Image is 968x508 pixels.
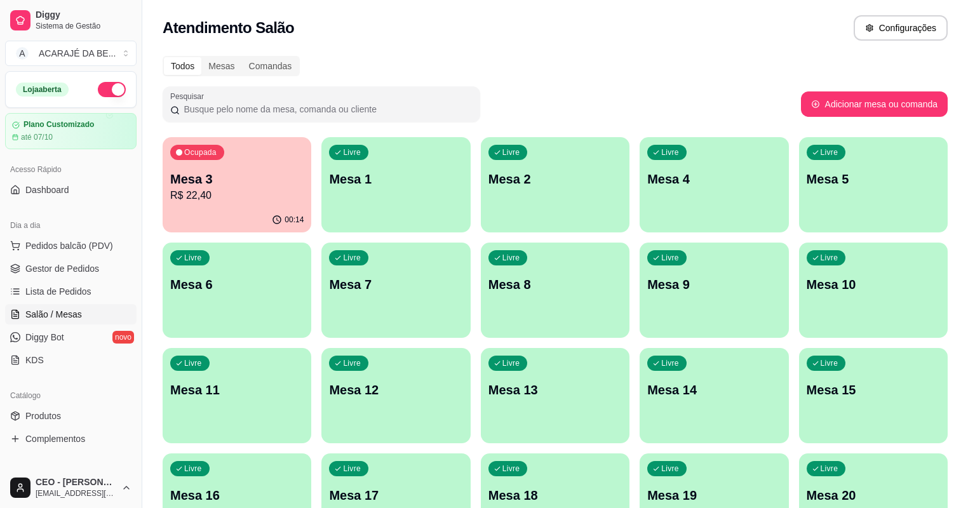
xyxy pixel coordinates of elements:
[502,464,520,474] p: Livre
[285,215,304,225] p: 00:14
[640,348,788,443] button: LivreMesa 14
[807,381,940,399] p: Mesa 15
[5,113,137,149] a: Plano Customizadoaté 07/10
[799,243,948,338] button: LivreMesa 10
[481,137,629,232] button: LivreMesa 2
[799,348,948,443] button: LivreMesa 15
[184,147,217,157] p: Ocupada
[5,406,137,426] a: Produtos
[488,276,622,293] p: Mesa 8
[5,180,137,200] a: Dashboard
[24,120,94,130] article: Plano Customizado
[821,358,838,368] p: Livre
[39,47,116,60] div: ACARAJÉ DA BE ...
[25,410,61,422] span: Produtos
[502,147,520,157] p: Livre
[647,276,781,293] p: Mesa 9
[801,91,948,117] button: Adicionar mesa ou comanda
[25,308,82,321] span: Salão / Mesas
[854,15,948,41] button: Configurações
[36,10,131,21] span: Diggy
[5,350,137,370] a: KDS
[661,147,679,157] p: Livre
[5,215,137,236] div: Dia a dia
[36,477,116,488] span: CEO - [PERSON_NAME]
[36,21,131,31] span: Sistema de Gestão
[640,137,788,232] button: LivreMesa 4
[184,464,202,474] p: Livre
[5,327,137,347] a: Diggy Botnovo
[21,132,53,142] article: até 07/10
[242,57,299,75] div: Comandas
[821,464,838,474] p: Livre
[5,304,137,324] a: Salão / Mesas
[329,381,462,399] p: Mesa 12
[343,147,361,157] p: Livre
[488,170,622,188] p: Mesa 2
[343,464,361,474] p: Livre
[329,170,462,188] p: Mesa 1
[163,18,294,38] h2: Atendimento Salão
[481,243,629,338] button: LivreMesa 8
[170,91,208,102] label: Pesquisar
[807,276,940,293] p: Mesa 10
[640,243,788,338] button: LivreMesa 9
[5,258,137,279] a: Gestor de Pedidos
[647,381,781,399] p: Mesa 14
[488,381,622,399] p: Mesa 13
[25,184,69,196] span: Dashboard
[5,5,137,36] a: DiggySistema de Gestão
[5,159,137,180] div: Acesso Rápido
[661,464,679,474] p: Livre
[821,147,838,157] p: Livre
[647,486,781,504] p: Mesa 19
[163,243,311,338] button: LivreMesa 6
[343,358,361,368] p: Livre
[321,243,470,338] button: LivreMesa 7
[5,472,137,503] button: CEO - [PERSON_NAME][EMAIL_ADDRESS][DOMAIN_NAME]
[170,381,304,399] p: Mesa 11
[5,41,137,66] button: Select a team
[164,57,201,75] div: Todos
[799,137,948,232] button: LivreMesa 5
[25,285,91,298] span: Lista de Pedidos
[5,429,137,449] a: Complementos
[5,385,137,406] div: Catálogo
[647,170,781,188] p: Mesa 4
[321,348,470,443] button: LivreMesa 12
[321,137,470,232] button: LivreMesa 1
[184,358,202,368] p: Livre
[329,276,462,293] p: Mesa 7
[16,83,69,97] div: Loja aberta
[25,432,85,445] span: Complementos
[343,253,361,263] p: Livre
[180,103,473,116] input: Pesquisar
[502,253,520,263] p: Livre
[184,253,202,263] p: Livre
[201,57,241,75] div: Mesas
[163,348,311,443] button: LivreMesa 11
[170,170,304,188] p: Mesa 3
[170,276,304,293] p: Mesa 6
[502,358,520,368] p: Livre
[25,331,64,344] span: Diggy Bot
[163,137,311,232] button: OcupadaMesa 3R$ 22,4000:14
[329,486,462,504] p: Mesa 17
[488,486,622,504] p: Mesa 18
[481,348,629,443] button: LivreMesa 13
[36,488,116,498] span: [EMAIL_ADDRESS][DOMAIN_NAME]
[807,486,940,504] p: Mesa 20
[170,486,304,504] p: Mesa 16
[821,253,838,263] p: Livre
[661,358,679,368] p: Livre
[98,82,126,97] button: Alterar Status
[5,236,137,256] button: Pedidos balcão (PDV)
[5,281,137,302] a: Lista de Pedidos
[25,262,99,275] span: Gestor de Pedidos
[661,253,679,263] p: Livre
[16,47,29,60] span: A
[25,239,113,252] span: Pedidos balcão (PDV)
[807,170,940,188] p: Mesa 5
[25,354,44,366] span: KDS
[170,188,304,203] p: R$ 22,40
